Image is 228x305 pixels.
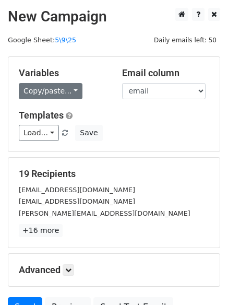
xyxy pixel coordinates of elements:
span: Daily emails left: 50 [150,34,220,46]
h5: Variables [19,67,106,79]
h5: 19 Recipients [19,168,209,180]
a: Templates [19,110,64,121]
a: +16 more [19,224,63,237]
iframe: Chat Widget [176,255,228,305]
a: Load... [19,125,59,141]
small: [PERSON_NAME][EMAIL_ADDRESS][DOMAIN_NAME] [19,209,190,217]
h5: Advanced [19,264,209,276]
h2: New Campaign [8,8,220,26]
a: 5\9\25 [55,36,76,44]
a: Daily emails left: 50 [150,36,220,44]
h5: Email column [122,67,210,79]
a: Copy/paste... [19,83,82,99]
small: [EMAIL_ADDRESS][DOMAIN_NAME] [19,197,135,205]
button: Save [75,125,102,141]
small: Google Sheet: [8,36,76,44]
small: [EMAIL_ADDRESS][DOMAIN_NAME] [19,186,135,194]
